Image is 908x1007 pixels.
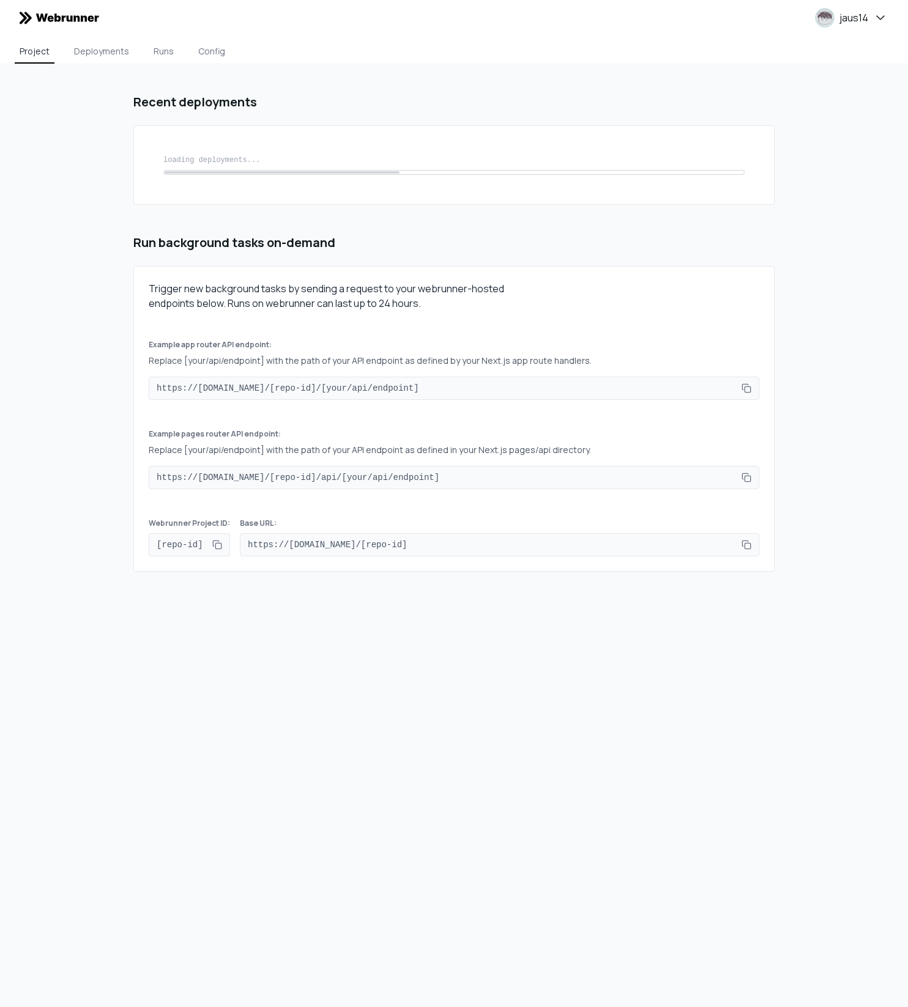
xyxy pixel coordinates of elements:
[157,382,419,394] div: https: / / [DOMAIN_NAME] / [repo-id] / [your / api / endpoint]
[149,429,759,439] div: Example pages router API endpoint:
[163,155,745,170] div: loading deployments...
[20,11,99,24] img: logo
[149,444,759,456] div: Replace [your/api/endpoint] with the path of your API endpoint as defined in your Next.js pages/a...
[816,9,834,27] img: profile picture
[149,518,230,528] div: Webrunner Project ID:
[149,340,759,350] div: Example app router API endpoint:
[809,5,893,31] button: profile picture jaus14
[149,45,179,64] a: Runs
[839,10,868,25] div: jaus14
[193,45,230,64] a: Config
[133,234,775,266] div: Run background tasks on-demand
[133,94,775,125] div: Recent deployments
[15,45,54,64] a: Project
[149,355,759,367] div: Replace [your/api/endpoint] with the path of your API endpoint as defined by your Next.js app rou...
[149,281,507,311] div: Trigger new background tasks by sending a request to your webrunner-hosted endpoints below. Runs ...
[157,539,203,551] div: [repo-id]
[69,45,134,64] a: Deployments
[240,518,759,528] div: Base URL:
[157,471,439,484] div: https: / / [DOMAIN_NAME] / [repo-id] / api / [your / api / endpoint]
[248,539,407,551] div: https: / / [DOMAIN_NAME] / [repo-id]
